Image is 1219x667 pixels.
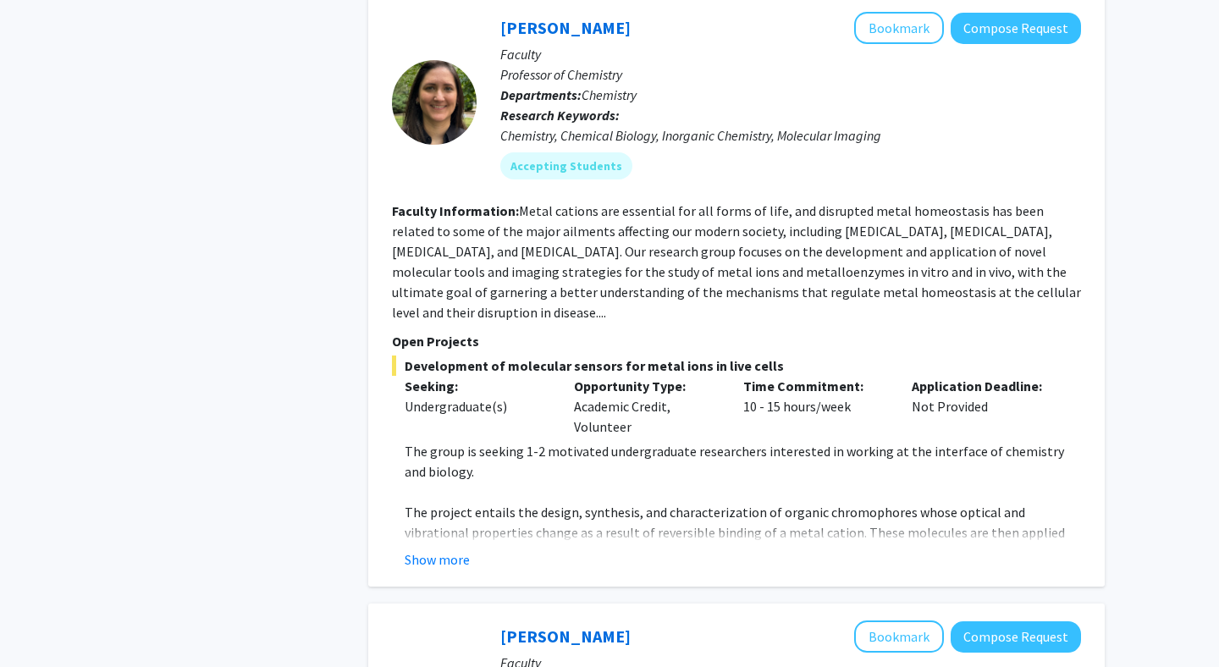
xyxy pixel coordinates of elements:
[951,13,1081,44] button: Compose Request to Daniela Buccella
[561,376,731,437] div: Academic Credit, Volunteer
[743,376,887,396] p: Time Commitment:
[500,107,620,124] b: Research Keywords:
[405,549,470,570] button: Show more
[13,591,72,654] iframe: Chat
[392,356,1081,376] span: Development of molecular sensors for metal ions in live cells
[405,376,549,396] p: Seeking:
[500,86,582,103] b: Departments:
[582,86,637,103] span: Chemistry
[912,376,1056,396] p: Application Deadline:
[731,376,900,437] div: 10 - 15 hours/week
[405,396,549,416] div: Undergraduate(s)
[392,331,1081,351] p: Open Projects
[854,620,944,653] button: Add Charles Bou-Nader to Bookmarks
[500,152,632,179] mat-chip: Accepting Students
[951,621,1081,653] button: Compose Request to Charles Bou-Nader
[500,44,1081,64] p: Faculty
[392,202,519,219] b: Faculty Information:
[500,626,631,647] a: [PERSON_NAME]
[574,376,718,396] p: Opportunity Type:
[405,441,1081,482] p: The group is seeking 1-2 motivated undergraduate researchers interested in working at the interfa...
[500,17,631,38] a: [PERSON_NAME]
[899,376,1068,437] div: Not Provided
[405,502,1081,583] p: The project entails the design, synthesis, and characterization of organic chromophores whose opt...
[500,64,1081,85] p: Professor of Chemistry
[392,202,1081,321] fg-read-more: Metal cations are essential for all forms of life, and disrupted metal homeostasis has been relat...
[500,125,1081,146] div: Chemistry, Chemical Biology, Inorganic Chemistry, Molecular Imaging
[854,12,944,44] button: Add Daniela Buccella to Bookmarks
